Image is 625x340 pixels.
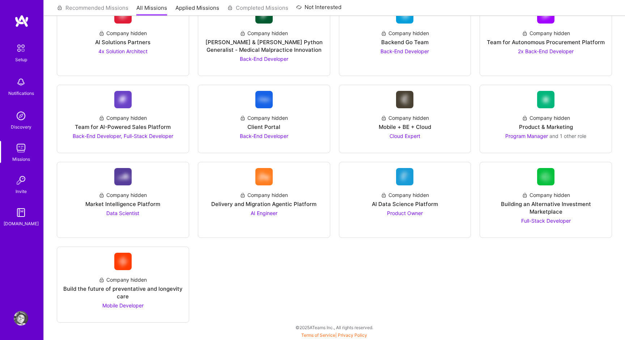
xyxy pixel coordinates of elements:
div: Company hidden [99,191,147,199]
span: 2x Back-End Developer [518,48,574,54]
span: | [301,332,367,338]
div: Company hidden [381,114,429,122]
div: Company hidden [522,114,570,122]
a: Company LogoCompany hiddenMarket Intelligence PlatformData Scientist [63,168,183,232]
div: Building an Alternative Investment Marketplace [486,200,606,215]
img: Company Logo [114,91,132,108]
img: Company Logo [255,168,273,185]
span: Data Scientist [106,210,139,216]
span: Full-Stack Developer [521,218,571,224]
img: Company Logo [114,253,132,270]
div: AI Data Science Platform [372,200,438,208]
img: Company Logo [537,168,554,185]
img: Company Logo [114,168,132,185]
div: Team for Autonomous Procurement Platform [487,38,605,46]
div: Company hidden [381,29,429,37]
img: Company Logo [396,168,413,185]
img: discovery [14,109,28,123]
div: Company hidden [240,191,288,199]
span: Product Owner [387,210,423,216]
img: Company Logo [537,91,554,108]
a: Company LogoCompany hiddenAI Data Science PlatformProduct Owner [345,168,465,232]
div: Company hidden [522,191,570,199]
a: Terms of Service [301,332,335,338]
a: Company LogoCompany hiddenBuilding an Alternative Investment MarketplaceFull-Stack Developer [486,168,606,232]
a: Company LogoCompany hiddenBackend Go TeamBack-End Developer [345,6,465,70]
img: Company Logo [255,91,273,108]
div: Company hidden [522,29,570,37]
span: 4x Solution Architect [98,48,148,54]
div: AI Solutions Partners [95,38,150,46]
div: Setup [15,56,27,63]
div: Backend Go Team [381,38,429,46]
div: Mobile + BE + Cloud [379,123,431,131]
span: Back-End Developer, Full-Stack Developer [73,133,173,139]
a: Company LogoCompany hiddenAI Solutions Partners4x Solution Architect [63,6,183,70]
a: Privacy Policy [338,332,367,338]
div: Company hidden [240,114,288,122]
div: Team for AI-Powered Sales Platform [75,123,171,131]
div: Product & Marketing [519,123,573,131]
img: bell [14,75,28,89]
div: © 2025 ATeams Inc., All rights reserved. [43,318,625,336]
span: AI Engineer [251,210,277,216]
div: Market Intelligence Platform [85,200,160,208]
a: Company LogoCompany hiddenTeam for Autonomous Procurement Platform2x Back-End Developer [486,6,606,70]
div: Company hidden [99,29,147,37]
a: Company LogoCompany hiddenTeam for AI-Powered Sales PlatformBack-End Developer, Full-Stack Developer [63,91,183,147]
a: Company LogoCompany hiddenDelivery and Migration Agentic PlatformAI Engineer [204,168,324,232]
span: Cloud Expert [390,133,420,139]
span: Back-End Developer [240,133,288,139]
span: Program Manager [505,133,548,139]
span: Mobile Developer [102,302,144,308]
a: Company LogoCompany hidden[PERSON_NAME] & [PERSON_NAME] Python Generalist - Medical Malpractice I... [204,6,324,70]
img: logo [14,14,29,28]
img: guide book [14,205,28,220]
div: Notifications [8,89,34,97]
span: Back-End Developer [240,56,288,62]
img: User Avatar [14,311,28,326]
div: [PERSON_NAME] & [PERSON_NAME] Python Generalist - Medical Malpractice Innovation [204,38,324,54]
a: All Missions [136,4,167,16]
img: Company Logo [396,91,413,108]
div: Invite [16,188,27,195]
img: setup [13,41,29,56]
img: Invite [14,173,28,188]
a: Company LogoCompany hiddenBuild the future of preventative and longevity careMobile Developer [63,253,183,316]
a: Applied Missions [175,4,219,16]
a: Not Interested [296,3,341,16]
div: Company hidden [99,276,147,284]
span: and 1 other role [549,133,586,139]
a: Company LogoCompany hiddenClient PortalBack-End Developer [204,91,324,147]
div: Discovery [11,123,31,131]
a: User Avatar [12,311,30,326]
div: Missions [12,155,30,163]
a: Company LogoCompany hiddenMobile + BE + CloudCloud Expert [345,91,465,147]
div: Client Portal [247,123,280,131]
span: Back-End Developer [380,48,429,54]
div: Build the future of preventative and longevity care [63,285,183,300]
div: Company hidden [240,29,288,37]
a: Company LogoCompany hiddenProduct & MarketingProgram Manager and 1 other role [486,91,606,147]
img: teamwork [14,141,28,155]
div: [DOMAIN_NAME] [4,220,39,227]
div: Company hidden [99,114,147,122]
div: Delivery and Migration Agentic Platform [211,200,316,208]
div: Company hidden [381,191,429,199]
